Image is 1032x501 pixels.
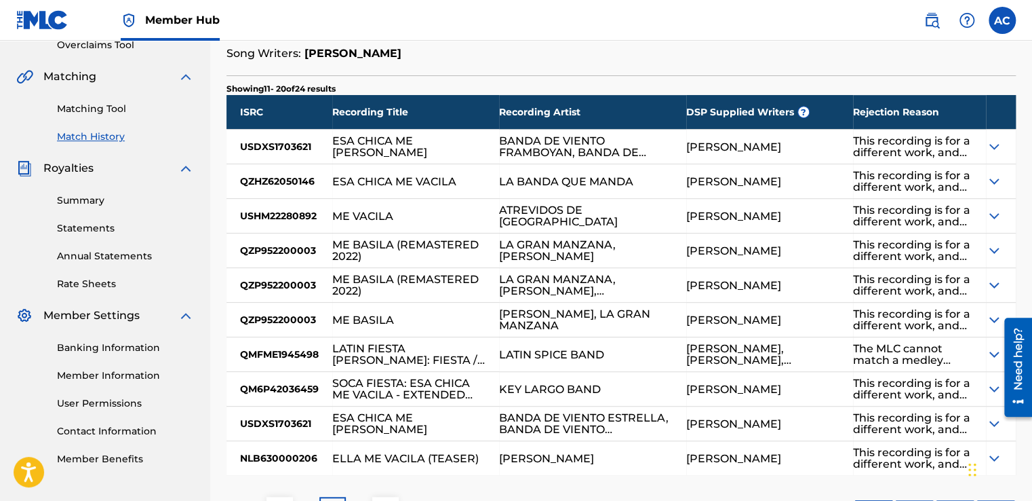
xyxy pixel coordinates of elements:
div: [PERSON_NAME] [686,418,781,430]
div: LATIN FIESTA [PERSON_NAME]: FIESTA / LA NENA SEXY / QUE TE LA PONGO / CULECA / ESA CHICA ME VACIL... [332,343,485,366]
div: The MLC cannot match a medley recording to your work if the medley also includes a work(s), that ... [853,343,973,366]
img: Expand Icon [986,173,1002,189]
div: ELLA ME VACILA (TEASER) [332,453,479,464]
div: BANDA DE VIENTO ESTRELLA, BANDA DE VIENTO FRAMBOYAN [499,412,673,435]
img: Expand Icon [986,312,1002,328]
div: LA GRAN MANZANA, [PERSON_NAME] [499,239,673,262]
div: QZP952200003 [226,234,332,267]
div: Drag [968,449,976,490]
div: Recording Title [332,95,499,129]
img: Expand Icon [986,242,1002,259]
img: Expand Icon [986,138,1002,155]
div: QM6P42036459 [226,372,332,406]
div: [PERSON_NAME] [686,210,781,222]
a: Match History [57,130,194,144]
div: [PERSON_NAME] [686,141,781,153]
div: ISRC [226,95,332,129]
div: LATIN SPICE BAND [499,349,604,360]
a: Member Benefits [57,452,194,466]
span: Member Settings [43,308,140,324]
div: This recording is for a different work, and therefore cannot be matched to the suggested MLC Song... [853,135,973,158]
img: Matching [16,69,33,85]
div: USHM22280892 [226,199,332,233]
div: USDXS1703621 [226,130,332,164]
div: ESA CHICA ME [PERSON_NAME] [332,135,485,158]
div: QMFME1945498 [226,337,332,371]
img: Expand Icon [986,381,1002,397]
a: Banking Information [57,341,194,355]
a: Statements [57,221,194,236]
a: Rate Sheets [57,277,194,291]
img: Top Rightsholder [121,12,137,29]
iframe: Chat Widget [964,436,1032,501]
div: Recording Artist [499,95,687,129]
img: search [924,12,940,29]
div: [PERSON_NAME] [686,453,781,464]
div: ME VACILA [332,210,393,222]
div: BANDA DE VIENTO FRAMBOYAN, BANDA DE VIENTO ESTRELLA [499,135,673,158]
a: User Permissions [57,396,194,411]
a: Member Information [57,369,194,383]
img: Royalties [16,160,33,177]
div: [PERSON_NAME] [686,280,781,291]
div: ESA CHICA ME [PERSON_NAME] [332,412,485,435]
div: This recording is for a different work, and therefore cannot be matched to the suggested MLC Song... [853,170,973,193]
div: USDXS1703621 [226,407,332,441]
a: Summary [57,193,194,208]
div: [PERSON_NAME] [499,453,594,464]
img: Expand Icon [986,415,1002,432]
img: help [959,12,975,29]
div: [PERSON_NAME] [686,176,781,187]
div: This recording is for a different work, and therefore cannot be matched to the suggested MLC Song... [853,204,973,227]
div: [PERSON_NAME] [686,314,781,326]
div: SOCA FIESTA: ESA CHICA ME VACILA - EXTENDED CLUB MIX [332,377,485,401]
span: Royalties [43,160,94,177]
img: expand [178,308,194,324]
a: Public Search [918,7,945,34]
img: Member Settings [16,308,33,324]
div: This recording is for a different work, and therefore cannot be matched to the suggested MLC Song... [853,239,973,262]
strong: [PERSON_NAME] [304,47,401,60]
a: Matching Tool [57,102,194,116]
div: ME BASILA (REMASTERED 2022) [332,239,485,262]
div: QZP952200003 [226,303,332,337]
a: Overclaims Tool [57,38,194,52]
img: Expand Icon [986,277,1002,293]
div: [PERSON_NAME], [PERSON_NAME], [PERSON_NAME], [PERSON_NAME], [PERSON_NAME] [686,343,839,366]
div: [PERSON_NAME] [686,384,781,395]
div: QZP952200003 [226,268,332,302]
div: QZHZ62050146 [226,164,332,198]
div: DSP Supplied Writers [686,95,853,129]
a: Contact Information [57,424,194,439]
div: This recording is for a different work, and therefore cannot be matched to the suggested MLC Song... [853,308,973,331]
p: Showing 11 - 20 of 24 results [226,83,336,95]
div: Help [953,7,980,34]
span: Matching [43,69,96,85]
iframe: Resource Center [994,313,1032,422]
div: ME BASILA (REMASTERED 2022) [332,274,485,297]
div: This recording is for a different work, and therefore cannot be matched to the suggested MLC Song... [853,447,973,470]
img: Expand Icon [986,208,1002,224]
a: Annual Statements [57,249,194,263]
img: Expand Icon [986,346,1002,363]
div: LA BANDA QUE MANDA [499,176,633,187]
div: [PERSON_NAME], LA GRAN MANZANA [499,308,673,331]
span: Song Writers: [226,47,301,60]
div: This recording is for a different work, and therefore cannot be matched to the suggested MLC Song... [853,412,973,435]
div: NLB630000206 [226,441,332,475]
div: ME BASILA [332,314,394,326]
img: expand [178,69,194,85]
div: LA GRAN MANZANA, [PERSON_NAME], [PERSON_NAME] [499,274,673,297]
div: This recording is for a different work, and therefore cannot be matched to the suggested MLC Song... [853,274,973,297]
img: expand [178,160,194,177]
div: This recording is for a different work, and therefore cannot be matched to the suggested MLC Song... [853,377,973,401]
span: Member Hub [145,12,220,28]
div: KEY LARGO BAND [499,384,601,395]
img: MLC Logo [16,10,68,30]
div: [PERSON_NAME] [686,245,781,257]
div: ESA CHICA ME VACILA [332,176,456,187]
div: User Menu [989,7,1016,34]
